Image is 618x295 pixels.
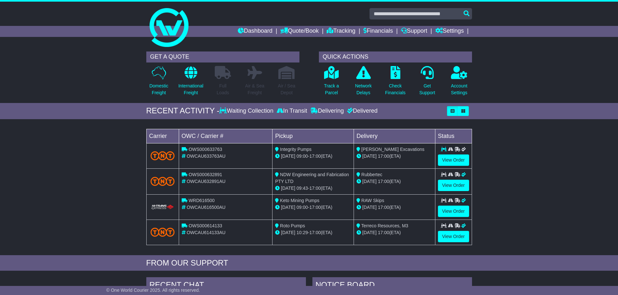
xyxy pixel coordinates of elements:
span: Keto Mining Pumps [280,198,319,203]
span: OWCAU632891AU [187,179,225,184]
span: OWS000614133 [188,223,222,228]
td: Status [435,129,472,143]
span: 09:00 [297,153,308,159]
span: OWCAU616500AU [187,205,225,210]
span: 17:00 [378,230,389,235]
a: Dashboard [238,26,273,37]
div: (ETA) [357,178,432,185]
a: View Order [438,154,469,166]
a: Tracking [327,26,355,37]
span: 09:00 [297,205,308,210]
div: QUICK ACTIONS [319,51,472,62]
span: [DATE] [281,153,295,159]
a: Settings [435,26,464,37]
div: - (ETA) [275,229,351,236]
span: [DATE] [362,153,377,159]
a: GetSupport [419,66,435,100]
a: CheckFinancials [385,66,406,100]
div: FROM OUR SUPPORT [146,258,472,268]
a: InternationalFreight [178,66,204,100]
span: Integrity Pumps [280,147,311,152]
span: [DATE] [281,205,295,210]
a: AccountSettings [451,66,468,100]
td: OWC / Carrier # [179,129,273,143]
td: Pickup [273,129,354,143]
span: 17:00 [309,186,321,191]
a: View Order [438,231,469,242]
span: WRD616500 [188,198,214,203]
span: 10:29 [297,230,308,235]
span: 17:00 [378,153,389,159]
div: (ETA) [357,204,432,211]
img: TNT_Domestic.png [151,177,175,186]
div: NOTICE BOARD [312,277,472,295]
span: OWCAU614133AU [187,230,225,235]
a: Financials [363,26,393,37]
img: HiTrans.png [151,204,175,210]
a: Quote/Book [280,26,319,37]
span: OWS000632891 [188,172,222,177]
span: 17:00 [309,205,321,210]
span: RAW Skips [361,198,384,203]
p: Check Financials [385,83,406,96]
a: View Order [438,180,469,191]
span: [DATE] [281,186,295,191]
div: - (ETA) [275,204,351,211]
span: 17:00 [378,179,389,184]
span: OWS000633763 [188,147,222,152]
p: Track a Parcel [324,83,339,96]
span: 09:43 [297,186,308,191]
div: (ETA) [357,153,432,160]
span: NDW Engineering and Fabrication PTY LTD [275,172,349,184]
div: (ETA) [357,229,432,236]
span: © One World Courier 2025. All rights reserved. [106,288,200,293]
span: [DATE] [281,230,295,235]
p: Network Delays [355,83,371,96]
p: Domestic Freight [149,83,168,96]
a: View Order [438,206,469,217]
p: Account Settings [451,83,467,96]
img: TNT_Domestic.png [151,228,175,236]
span: 17:00 [309,153,321,159]
div: GET A QUOTE [146,51,299,62]
span: Rubbertec [361,172,382,177]
div: Waiting Collection [219,108,275,115]
a: Track aParcel [324,66,339,100]
div: Delivering [309,108,345,115]
div: - (ETA) [275,185,351,192]
a: NetworkDelays [355,66,372,100]
div: RECENT CHAT [146,277,306,295]
div: RECENT ACTIVITY - [146,106,220,116]
div: In Transit [275,108,309,115]
span: 17:00 [378,205,389,210]
span: [DATE] [362,205,377,210]
p: International Freight [178,83,203,96]
td: Carrier [146,129,179,143]
span: OWCAU633763AU [187,153,225,159]
div: - (ETA) [275,153,351,160]
span: [PERSON_NAME] Excavations [361,147,425,152]
span: [DATE] [362,230,377,235]
img: TNT_Domestic.png [151,151,175,160]
span: 17:00 [309,230,321,235]
p: Get Support [419,83,435,96]
div: Delivered [345,108,378,115]
span: Roto Pumps [280,223,305,228]
p: Air & Sea Freight [245,83,264,96]
span: Terreco Resources, M3 [361,223,408,228]
td: Delivery [354,129,435,143]
span: [DATE] [362,179,377,184]
p: Full Loads [215,83,231,96]
p: Air / Sea Depot [278,83,296,96]
a: DomesticFreight [149,66,168,100]
a: Support [401,26,427,37]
